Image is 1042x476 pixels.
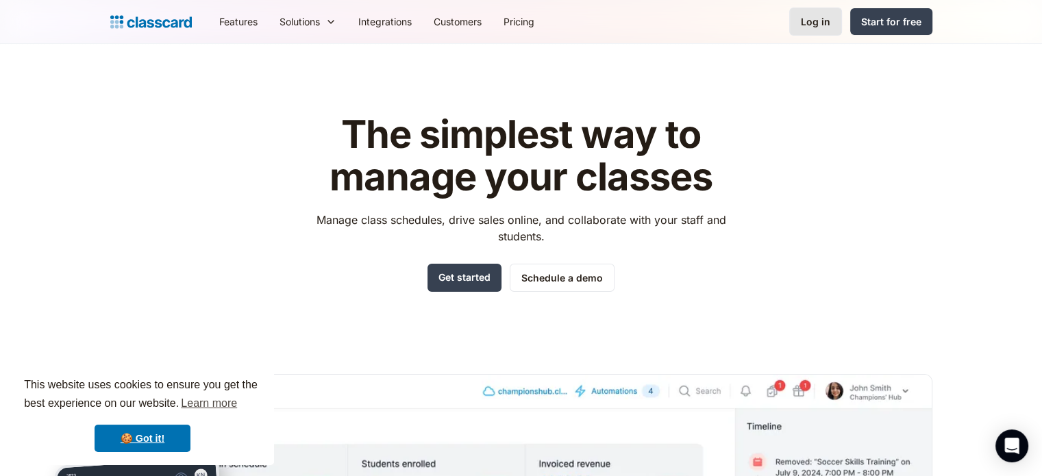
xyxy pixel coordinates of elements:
[493,6,545,37] a: Pricing
[427,264,501,292] a: Get started
[303,212,739,245] p: Manage class schedules, drive sales online, and collaborate with your staff and students.
[850,8,932,35] a: Start for free
[110,12,192,32] a: home
[11,364,274,465] div: cookieconsent
[510,264,615,292] a: Schedule a demo
[303,114,739,198] h1: The simplest way to manage your classes
[95,425,190,452] a: dismiss cookie message
[423,6,493,37] a: Customers
[801,14,830,29] div: Log in
[861,14,921,29] div: Start for free
[179,393,239,414] a: learn more about cookies
[24,377,261,414] span: This website uses cookies to ensure you get the best experience on our website.
[789,8,842,36] a: Log in
[347,6,423,37] a: Integrations
[995,429,1028,462] div: Open Intercom Messenger
[269,6,347,37] div: Solutions
[280,14,320,29] div: Solutions
[208,6,269,37] a: Features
